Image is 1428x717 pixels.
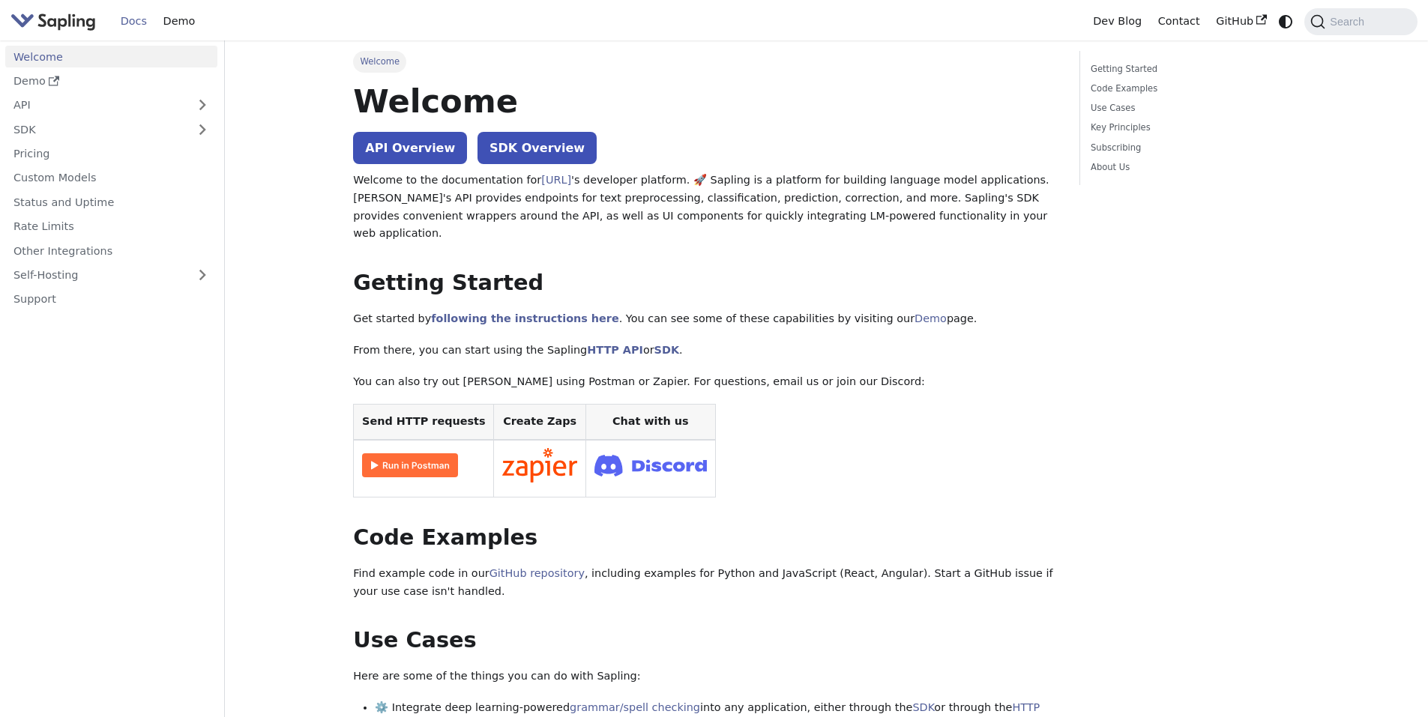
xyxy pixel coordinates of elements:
[5,264,217,286] a: Self-Hosting
[1091,141,1294,155] a: Subscribing
[353,342,1058,360] p: From there, you can start using the Sapling or .
[915,312,947,324] a: Demo
[570,701,700,713] a: grammar/spell checking
[1091,121,1294,135] a: Key Principles
[5,216,217,238] a: Rate Limits
[353,51,406,72] span: Welcome
[1091,160,1294,175] a: About Us
[353,132,467,164] a: API Overview
[353,51,1058,72] nav: Breadcrumbs
[541,174,571,186] a: [URL]
[353,81,1058,121] h1: Welcome
[5,288,217,310] a: Support
[1150,10,1208,33] a: Contact
[1304,8,1417,35] button: Search (Command+K)
[353,668,1058,686] p: Here are some of the things you can do with Sapling:
[353,565,1058,601] p: Find example code in our , including examples for Python and JavaScript (React, Angular). Start a...
[912,701,934,713] a: SDK
[187,94,217,116] button: Expand sidebar category 'API'
[5,143,217,165] a: Pricing
[112,10,155,33] a: Docs
[494,405,586,440] th: Create Zaps
[1208,10,1274,33] a: GitHub
[10,10,96,32] img: Sapling.ai
[353,270,1058,297] h2: Getting Started
[5,167,217,189] a: Custom Models
[594,450,707,481] img: Join Discord
[187,118,217,140] button: Expand sidebar category 'SDK'
[362,453,458,477] img: Run in Postman
[354,405,494,440] th: Send HTTP requests
[477,132,597,164] a: SDK Overview
[353,524,1058,551] h2: Code Examples
[1091,62,1294,76] a: Getting Started
[5,46,217,67] a: Welcome
[5,191,217,213] a: Status and Uptime
[585,405,715,440] th: Chat with us
[353,172,1058,243] p: Welcome to the documentation for 's developer platform. 🚀 Sapling is a platform for building lang...
[1325,16,1373,28] span: Search
[587,344,643,356] a: HTTP API
[1275,10,1297,32] button: Switch between dark and light mode (currently system mode)
[353,373,1058,391] p: You can also try out [PERSON_NAME] using Postman or Zapier. For questions, email us or join our D...
[5,118,187,140] a: SDK
[353,310,1058,328] p: Get started by . You can see some of these capabilities by visiting our page.
[5,240,217,261] a: Other Integrations
[654,344,679,356] a: SDK
[1091,82,1294,96] a: Code Examples
[5,94,187,116] a: API
[155,10,203,33] a: Demo
[1085,10,1149,33] a: Dev Blog
[489,567,585,579] a: GitHub repository
[1091,101,1294,115] a: Use Cases
[5,70,217,92] a: Demo
[10,10,101,32] a: Sapling.aiSapling.ai
[431,312,618,324] a: following the instructions here
[353,627,1058,654] h2: Use Cases
[502,448,577,482] img: Connect in Zapier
